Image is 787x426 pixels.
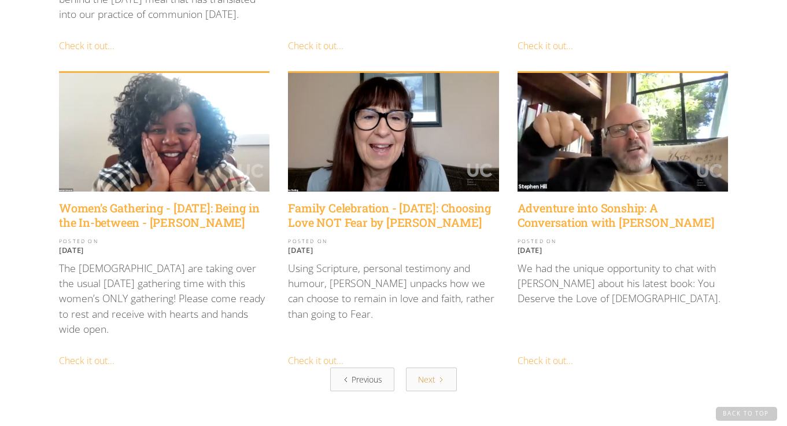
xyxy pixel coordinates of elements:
div: Previous [352,373,382,385]
div: List [59,368,728,391]
p: The [DEMOGRAPHIC_DATA] are taking over the usual [DATE] gathering time with this women’s ONLY gat... [59,260,269,337]
a: Check it out... [518,354,573,367]
a: Women’s Gathering - [DATE]: Being in the In-between - [PERSON_NAME] [59,201,269,230]
a: Family Celebration - [DATE]: Choosing Love NOT Fear by [PERSON_NAME] [288,201,498,230]
img: Family Celebration - March 21 2021: Choosing Love NOT Fear by Jennifer Reding [288,73,498,192]
a: Check it out... [59,354,114,367]
a: Check it out... [59,39,114,52]
a: Next Page [406,368,457,391]
div: POSTED ON [288,239,498,244]
a: Check it out... [518,39,573,52]
a: Previous Page [330,368,394,391]
p: [DATE] [59,245,269,255]
div: POSTED ON [518,239,728,244]
p: We had the unique opportunity to chat with [PERSON_NAME] about his latest book: You Deserve the L... [518,260,728,306]
div: POSTED ON [59,239,269,244]
img: Adventure into Sonship: A Conversation with Stephen Hill [518,73,728,192]
p: [DATE] [288,245,498,255]
img: Women’s Gathering - March 28 2021: Being in the In-between - Jamilah Edwards [59,73,269,192]
p: [DATE] [518,245,728,255]
p: Using Scripture, personal testimony and humour, [PERSON_NAME] unpacks how we can choose to remain... [288,260,498,322]
a: Back to Top [716,407,777,421]
a: Check it out... [288,354,343,367]
a: Check it out... [288,39,343,52]
div: Next [418,373,435,385]
a: Adventure into Sonship: A Conversation with [PERSON_NAME] [518,201,728,230]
